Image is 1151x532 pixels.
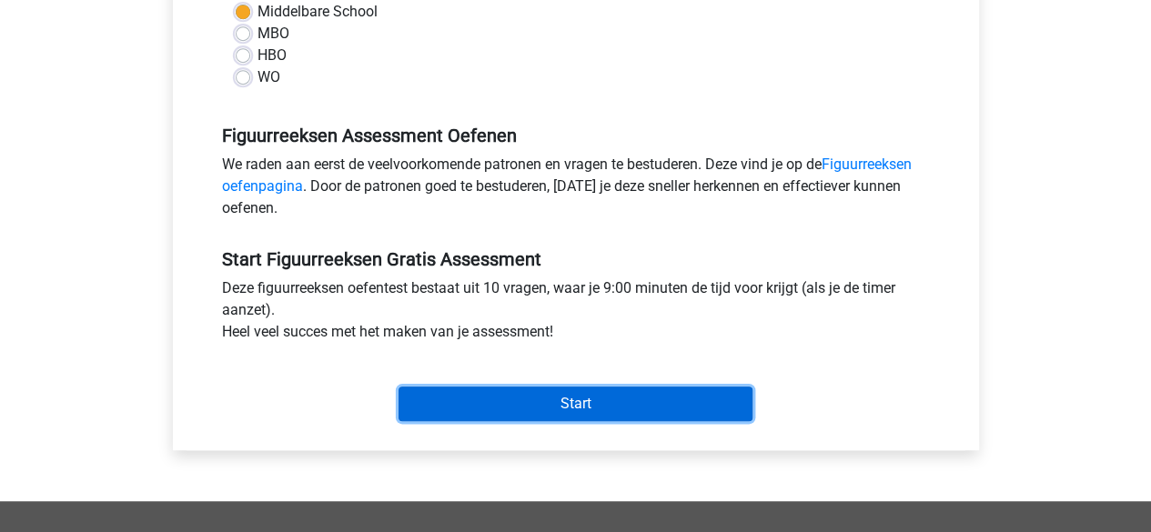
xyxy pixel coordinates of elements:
[257,23,289,45] label: MBO
[222,248,930,270] h5: Start Figuurreeksen Gratis Assessment
[257,1,378,23] label: Middelbare School
[208,154,944,226] div: We raden aan eerst de veelvoorkomende patronen en vragen te bestuderen. Deze vind je op de . Door...
[399,386,752,421] input: Start
[222,125,930,146] h5: Figuurreeksen Assessment Oefenen
[208,277,944,350] div: Deze figuurreeksen oefentest bestaat uit 10 vragen, waar je 9:00 minuten de tijd voor krijgt (als...
[257,66,280,88] label: WO
[257,45,287,66] label: HBO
